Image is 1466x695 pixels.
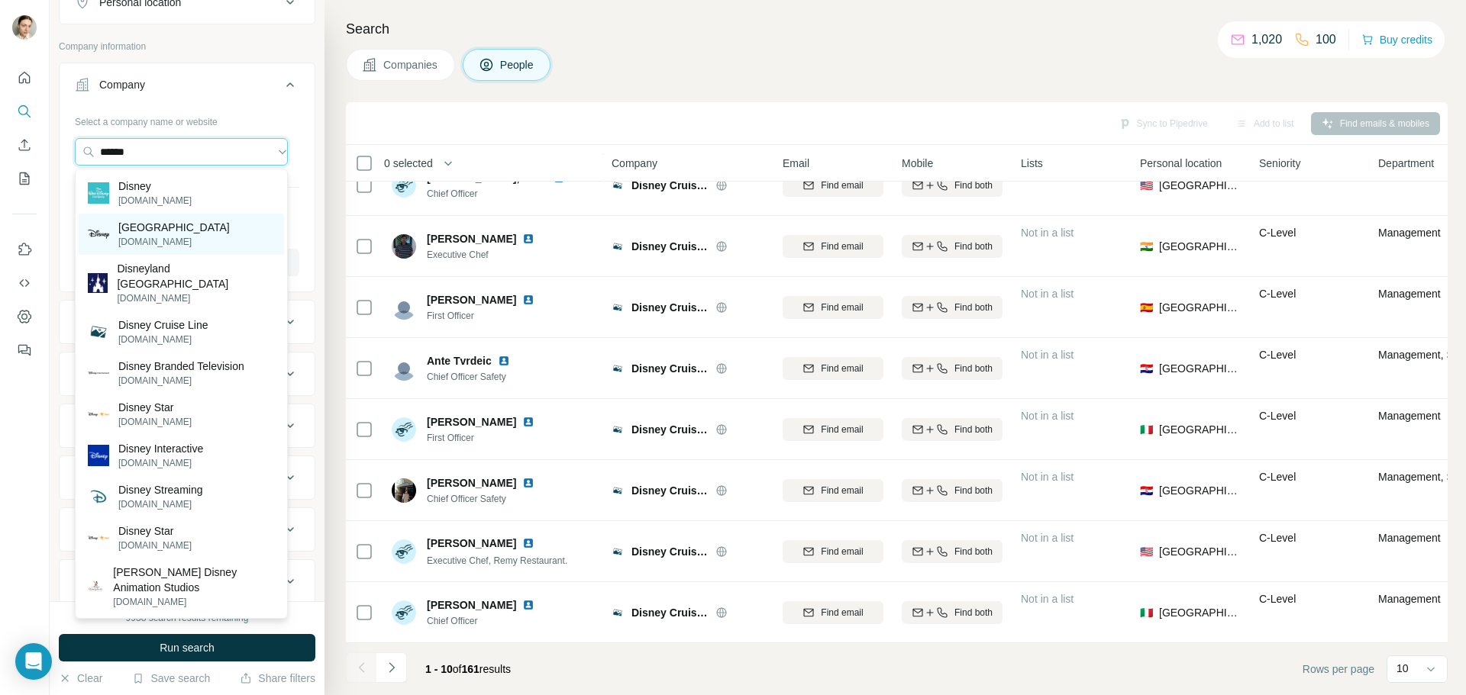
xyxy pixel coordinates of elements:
img: LinkedIn logo [522,416,534,428]
span: [PERSON_NAME] [427,475,516,491]
p: 1,020 [1251,31,1282,49]
span: Find both [954,423,993,436]
span: [PERSON_NAME] [427,416,516,428]
button: Buy credits [1361,29,1432,50]
button: Use Surfe on LinkedIn [12,236,37,263]
span: Find email [821,606,863,619]
button: Find both [902,296,1003,319]
img: LinkedIn logo [498,355,510,367]
span: 🇺🇸 [1140,178,1153,193]
span: [PERSON_NAME] [427,292,516,307]
p: [DOMAIN_NAME] [117,291,275,305]
img: Disneyland Paris [88,273,108,293]
span: Find both [954,545,993,558]
button: HQ location [60,356,315,392]
span: Mobile [902,156,933,171]
button: Share filters [240,671,315,686]
span: Email [783,156,809,171]
span: 0 selected [384,156,433,171]
img: Avatar [392,356,416,381]
span: Not in a list [1021,349,1074,361]
span: Disney Cruise Line [631,422,708,437]
span: [GEOGRAPHIC_DATA] [1159,361,1241,376]
p: [DOMAIN_NAME] [113,595,275,609]
button: Search [12,98,37,125]
button: Find email [783,235,883,258]
img: Avatar [12,15,37,40]
span: Management [1378,288,1441,300]
span: First Officer [427,309,541,323]
span: Disney Cruise Line [631,239,708,254]
span: C-Level [1259,410,1296,422]
span: results [425,663,511,675]
span: [GEOGRAPHIC_DATA] [1159,605,1241,620]
p: 100 [1316,31,1336,49]
p: [DOMAIN_NAME] [118,374,244,388]
span: Lists [1021,156,1043,171]
img: Logo of Disney Cruise Line [612,301,624,314]
img: Avatar [392,173,416,198]
span: Find both [954,179,993,192]
img: Logo of Disney Cruise Line [612,362,624,375]
button: Find both [902,174,1003,197]
span: Disney Cruise Line [631,361,708,376]
span: Management [1378,532,1441,544]
span: Not in a list [1021,410,1074,422]
button: Find email [783,296,883,319]
span: First Officer [427,431,541,445]
p: Disney Star [118,400,192,415]
button: Navigate to next page [376,652,407,683]
span: Disney Cruise Line [631,178,708,193]
img: Logo of Disney Cruise Line [612,179,624,191]
img: Disney Interactive [88,445,109,466]
p: Company information [59,40,315,53]
img: Disney Star [88,412,109,417]
span: Executive Chef, Remy Restaurant. [427,555,567,566]
p: Disney [118,179,192,194]
span: Find both [954,301,993,314]
button: Find both [902,235,1003,258]
span: Personal location [1140,156,1222,171]
p: [DOMAIN_NAME] [118,333,208,346]
span: Chief Officer Safety [427,370,516,384]
span: Not in a list [1021,227,1074,239]
span: Find email [821,545,863,558]
button: Enrich CSV [12,131,37,159]
span: People [500,57,535,72]
button: Find both [902,479,1003,502]
p: Disney Streaming [118,482,203,497]
img: Avatar [392,234,416,259]
img: Disney Streaming [88,486,109,507]
span: C-Level [1259,593,1296,605]
button: Industry [60,304,315,340]
img: Avatar [392,600,416,625]
span: Chief Officer [427,614,541,628]
span: Disney Cruise Line [631,300,708,315]
button: Find both [902,540,1003,563]
span: Management [1378,593,1441,605]
button: Company [60,66,315,109]
span: 🇮🇹 [1140,605,1153,620]
span: 🇭🇷 [1140,361,1153,376]
span: of [453,663,462,675]
img: Avatar [392,478,416,503]
span: [GEOGRAPHIC_DATA] [1159,239,1241,254]
div: Select a company name or website [75,109,299,129]
img: Disney Cruise Line [88,321,109,343]
span: Find email [821,484,863,497]
p: [DOMAIN_NAME] [118,415,192,429]
img: Walt Disney Animation Studios [88,578,104,594]
p: Disney Star [118,523,192,539]
button: Find both [902,418,1003,441]
p: [PERSON_NAME] Disney Animation Studios [113,565,275,595]
button: Employees (size) [60,459,315,496]
span: Not in a list [1021,593,1074,605]
span: C-Level [1259,532,1296,544]
span: [GEOGRAPHIC_DATA] [1159,422,1241,437]
span: [GEOGRAPHIC_DATA] [1159,483,1241,498]
span: [GEOGRAPHIC_DATA] [1159,178,1241,193]
img: Logo of Disney Cruise Line [612,607,624,619]
span: Management [1378,227,1441,239]
h4: Search [346,18,1448,40]
p: Disneyland [GEOGRAPHIC_DATA] [117,261,275,291]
